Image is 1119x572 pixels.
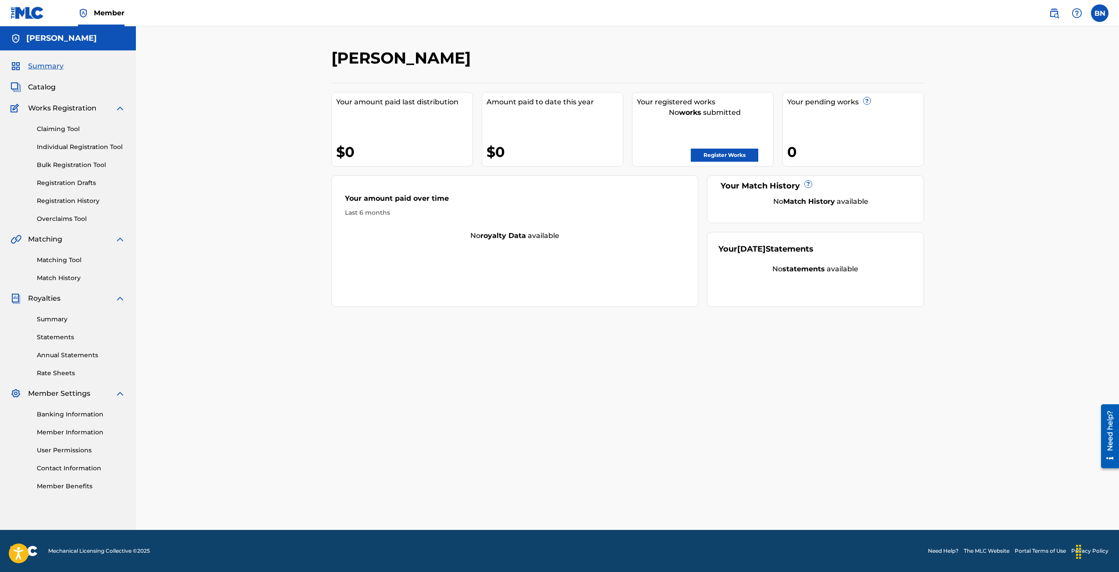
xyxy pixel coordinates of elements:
span: Member Settings [28,388,90,399]
a: Privacy Policy [1071,547,1108,555]
span: ? [805,181,812,188]
div: $0 [336,142,472,162]
div: Your amount paid over time [345,193,685,208]
a: Public Search [1045,4,1063,22]
span: Mechanical Licensing Collective © 2025 [48,547,150,555]
a: Individual Registration Tool [37,142,125,152]
a: Member Benefits [37,482,125,491]
div: No available [729,196,913,207]
div: $0 [487,142,623,162]
a: Contact Information [37,464,125,473]
span: Works Registration [28,103,96,114]
span: Member [94,8,124,18]
div: No available [718,264,913,274]
div: Amount paid to date this year [487,97,623,107]
img: Matching [11,234,21,245]
img: Royalties [11,293,21,304]
a: Registration Drafts [37,178,125,188]
a: CatalogCatalog [11,82,56,92]
img: search [1049,8,1059,18]
div: Your Match History [718,180,913,192]
strong: royalty data [480,231,526,240]
a: Claiming Tool [37,124,125,134]
div: User Menu [1091,4,1108,22]
a: Member Information [37,428,125,437]
div: Your pending works [787,97,924,107]
span: ? [863,97,870,104]
img: Member Settings [11,388,21,399]
div: Your amount paid last distribution [336,97,472,107]
img: expand [115,234,125,245]
a: Need Help? [928,547,959,555]
img: Top Rightsholder [78,8,89,18]
img: expand [115,293,125,304]
a: SummarySummary [11,61,64,71]
img: expand [115,388,125,399]
a: Overclaims Tool [37,214,125,224]
div: Your registered works [637,97,773,107]
a: User Permissions [37,446,125,455]
a: Statements [37,333,125,342]
a: Register Works [691,149,758,162]
a: Match History [37,274,125,283]
a: Annual Statements [37,351,125,360]
div: 0 [787,142,924,162]
span: [DATE] [737,244,766,254]
strong: works [679,108,701,117]
span: Matching [28,234,62,245]
img: Accounts [11,33,21,44]
div: Help [1068,4,1086,22]
iframe: Resource Center [1094,401,1119,472]
a: Matching Tool [37,256,125,265]
img: expand [115,103,125,114]
strong: Match History [783,197,835,206]
span: Catalog [28,82,56,92]
div: Your Statements [718,243,813,255]
a: Summary [37,315,125,324]
div: Drag [1072,539,1086,565]
h2: [PERSON_NAME] [331,48,475,68]
a: Banking Information [37,410,125,419]
img: Works Registration [11,103,22,114]
span: Summary [28,61,64,71]
a: Rate Sheets [37,369,125,378]
img: Summary [11,61,21,71]
a: Bulk Registration Tool [37,160,125,170]
iframe: Chat Widget [1075,530,1119,572]
strong: statements [782,265,825,273]
img: Catalog [11,82,21,92]
img: MLC Logo [11,7,44,19]
img: help [1072,8,1082,18]
div: No submitted [637,107,773,118]
div: No available [332,231,698,241]
span: Royalties [28,293,60,304]
a: Registration History [37,196,125,206]
a: The MLC Website [964,547,1009,555]
img: logo [11,546,38,556]
h5: Brockwell Nason [26,33,97,43]
div: Last 6 months [345,208,685,217]
a: Portal Terms of Use [1015,547,1066,555]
